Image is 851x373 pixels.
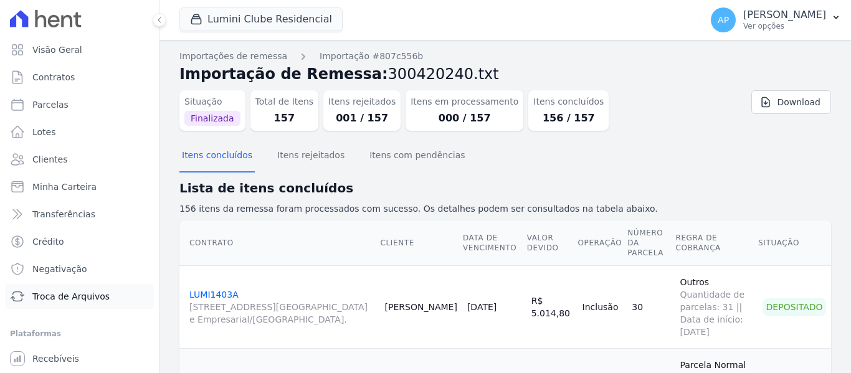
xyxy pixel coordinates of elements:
[5,229,154,254] a: Crédito
[743,9,826,21] p: [PERSON_NAME]
[328,111,396,126] dd: 001 / 157
[5,202,154,227] a: Transferências
[179,50,831,63] nav: Breadcrumb
[189,301,375,326] span: [STREET_ADDRESS][GEOGRAPHIC_DATA] e Empresarial/[GEOGRAPHIC_DATA].
[388,65,499,83] span: 300420240.txt
[32,208,95,220] span: Transferências
[763,298,826,316] div: Depositado
[675,220,758,266] th: Regra de Cobrança
[675,265,758,348] td: Outros
[255,111,314,126] dd: 157
[184,95,240,108] dt: Situação
[255,95,314,108] dt: Total de Itens
[627,220,675,266] th: Número da Parcela
[32,71,75,83] span: Contratos
[5,92,154,117] a: Parcelas
[179,63,831,85] h2: Importação de Remessa:
[701,2,851,37] button: AP [PERSON_NAME] Ver opções
[380,220,462,266] th: Cliente
[320,50,423,63] a: Importação #807c556b
[578,220,627,266] th: Operação
[5,120,154,144] a: Lotes
[328,95,396,108] dt: Itens rejeitados
[189,290,375,326] a: LUMI1403A[STREET_ADDRESS][GEOGRAPHIC_DATA] e Empresarial/[GEOGRAPHIC_DATA].
[32,153,67,166] span: Clientes
[758,220,831,266] th: Situação
[5,65,154,90] a: Contratos
[32,98,69,111] span: Parcelas
[5,284,154,309] a: Troca de Arquivos
[462,220,526,266] th: Data de Vencimento
[5,37,154,62] a: Visão Geral
[179,140,255,172] button: Itens concluídos
[462,265,526,348] td: [DATE]
[179,220,380,266] th: Contrato
[680,288,753,338] span: Quantidade de parcelas: 31 || Data de início: [DATE]
[5,174,154,199] a: Minha Carteira
[179,179,831,197] h2: Lista de itens concluídos
[533,111,604,126] dd: 156 / 157
[411,111,518,126] dd: 000 / 157
[526,220,578,266] th: Valor devido
[32,263,87,275] span: Negativação
[10,326,149,341] div: Plataformas
[380,265,462,348] td: [PERSON_NAME]
[5,346,154,371] a: Recebíveis
[179,7,343,31] button: Lumini Clube Residencial
[743,21,826,31] p: Ver opções
[32,290,110,303] span: Troca de Arquivos
[32,181,97,193] span: Minha Carteira
[411,95,518,108] dt: Itens em processamento
[5,257,154,281] a: Negativação
[32,352,79,365] span: Recebíveis
[179,202,831,215] p: 156 itens da remessa foram processados com sucesso. Os detalhes podem ser consultados na tabela a...
[179,50,287,63] a: Importações de remessa
[627,265,675,348] td: 30
[367,140,467,172] button: Itens com pendências
[5,147,154,172] a: Clientes
[32,126,56,138] span: Lotes
[32,44,82,56] span: Visão Geral
[578,265,627,348] td: Inclusão
[751,90,831,114] a: Download
[275,140,347,172] button: Itens rejeitados
[718,16,729,24] span: AP
[526,265,578,348] td: R$ 5.014,80
[533,95,604,108] dt: Itens concluídos
[184,111,240,126] span: Finalizada
[32,235,64,248] span: Crédito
